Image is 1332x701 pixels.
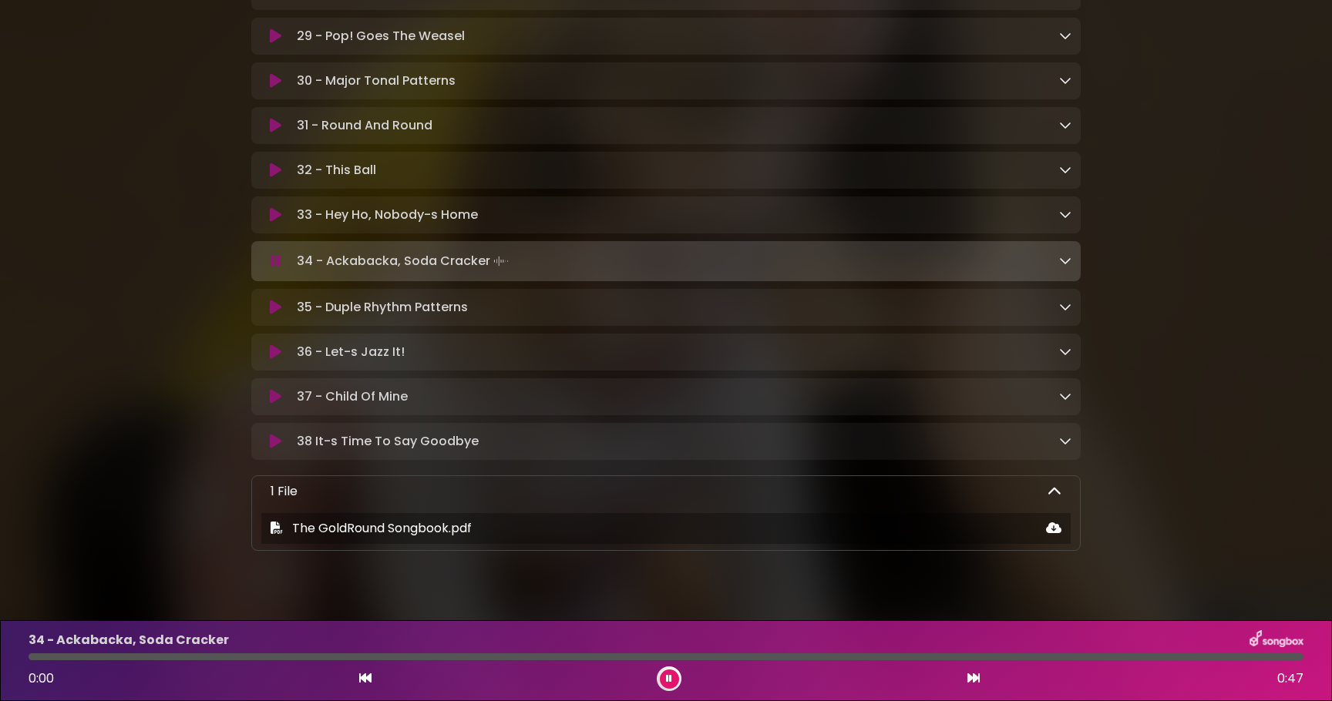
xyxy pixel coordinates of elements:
[297,72,456,90] p: 30 - Major Tonal Patterns
[490,250,512,272] img: waveform4.gif
[292,519,472,537] span: The GoldRound Songbook.pdf
[297,250,512,272] p: 34 - Ackabacka, Soda Cracker
[297,387,408,406] p: 37 - Child Of Mine
[297,432,479,451] p: 38 It-s Time To Say Goodbye
[297,343,405,361] p: 36 - Let-s Jazz It!
[271,482,298,501] p: 1 File
[297,206,478,224] p: 33 - Hey Ho, Nobody-s Home
[297,298,468,317] p: 35 - Duple Rhythm Patterns
[297,161,376,179] p: 32 - This Ball
[297,27,465,45] p: 29 - Pop! Goes The Weasel
[297,116,432,135] p: 31 - Round And Round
